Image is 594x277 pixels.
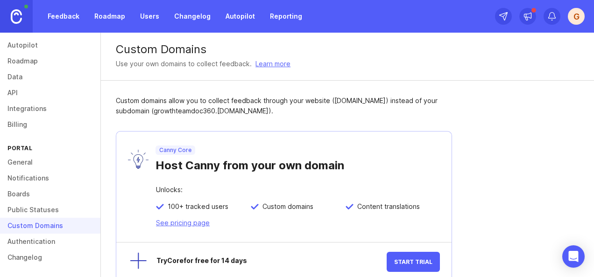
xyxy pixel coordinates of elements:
div: Try Core for free for 14 days [156,257,387,266]
button: G [568,8,585,25]
div: Use your own domains to collect feedback. [116,59,252,69]
p: Canny Core [159,146,191,154]
a: See pricing page [156,219,210,227]
div: Custom Domains [116,44,579,55]
a: Roadmap [89,8,131,25]
a: Reporting [264,8,308,25]
div: Host Canny from your own domain [156,155,440,173]
a: Users [134,8,165,25]
a: Learn more [255,59,290,69]
img: Canny Home [11,9,22,24]
img: lyW0TRAiArAAAAAASUVORK5CYII= [128,150,148,169]
span: Content translations [354,202,420,211]
div: Open Intercom Messenger [562,245,585,268]
a: Changelog [169,8,216,25]
span: 100+ tracked users [164,202,228,211]
div: Custom domains allow you to collect feedback through your website ([DOMAIN_NAME]) instead of your... [116,96,452,116]
div: Unlocks: [156,187,440,202]
span: Custom domains [259,202,313,211]
a: Feedback [42,8,85,25]
a: Autopilot [220,8,261,25]
span: Start Trial [394,258,432,265]
button: Start Trial [387,252,440,272]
